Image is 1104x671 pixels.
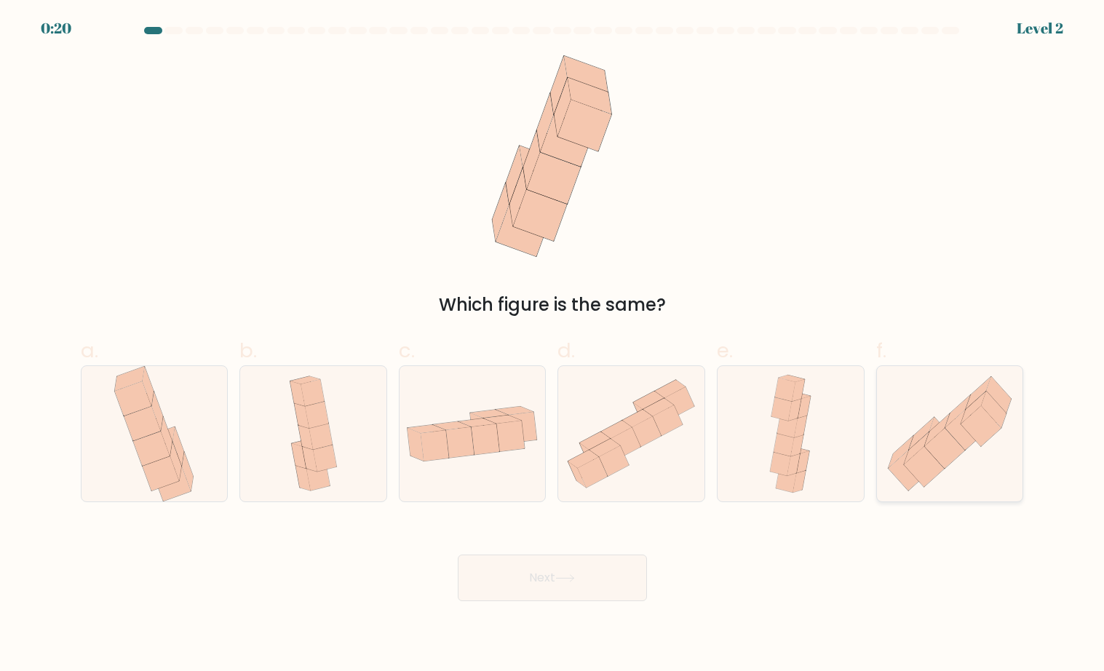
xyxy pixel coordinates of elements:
[717,336,733,365] span: e.
[1017,17,1063,39] div: Level 2
[90,292,1015,318] div: Which figure is the same?
[81,336,98,365] span: a.
[41,17,71,39] div: 0:20
[239,336,257,365] span: b.
[399,336,415,365] span: c.
[557,336,575,365] span: d.
[876,336,886,365] span: f.
[458,555,647,601] button: Next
